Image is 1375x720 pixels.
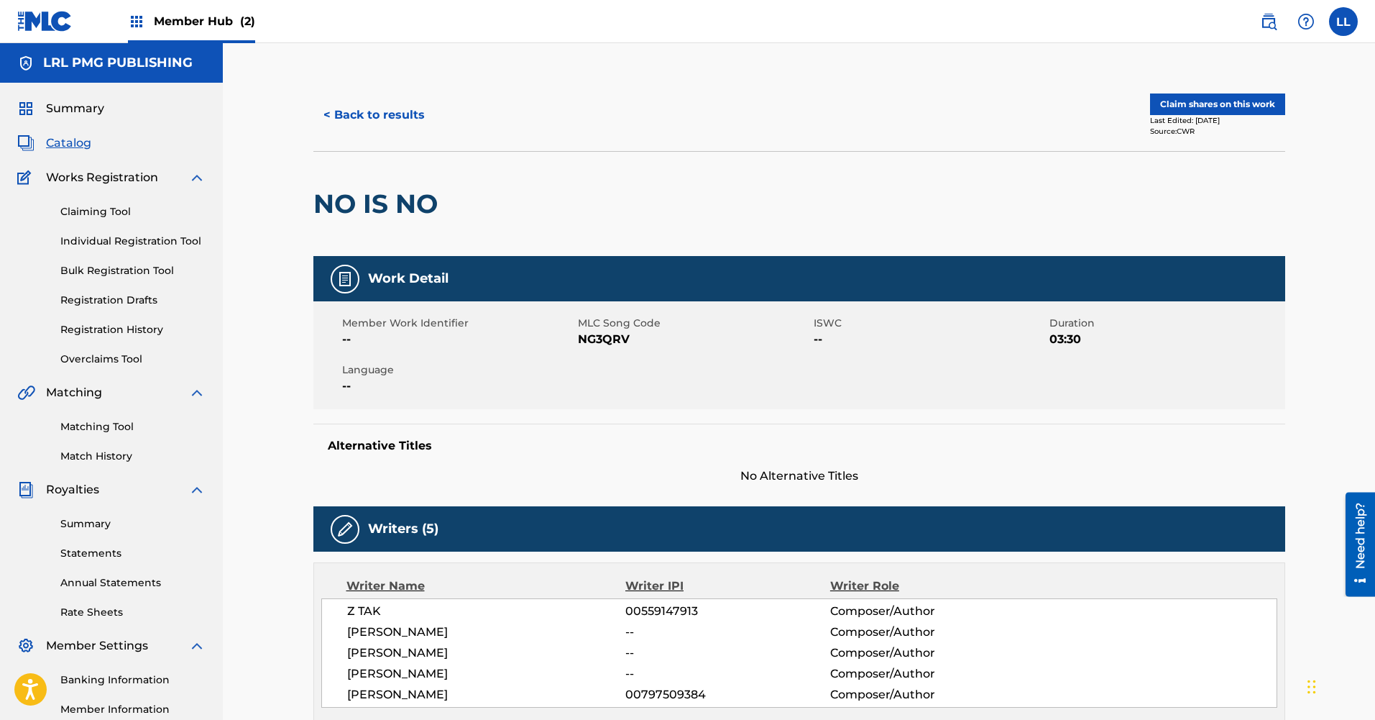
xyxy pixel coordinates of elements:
[188,384,206,401] img: expand
[625,578,830,595] div: Writer IPI
[830,646,935,660] span: Composer/Author
[814,331,1046,348] span: --
[60,419,206,434] a: Matching Tool
[346,578,626,595] div: Writer Name
[60,546,206,561] a: Statements
[60,516,206,532] a: Summary
[46,384,102,401] span: Matching
[60,322,206,337] a: Registration History
[17,135,35,152] img: Catalog
[830,688,935,701] span: Composer/Author
[1150,94,1285,115] button: Claim shares on this work
[1254,7,1283,36] a: Public Search
[17,135,91,152] a: CatalogCatalog
[368,521,438,537] h5: Writers (5)
[1049,316,1282,331] span: Duration
[188,169,206,186] img: expand
[830,667,935,680] span: Composer/Author
[1049,331,1282,348] span: 03:30
[188,481,206,498] img: expand
[17,481,35,498] img: Royalties
[154,13,255,29] span: Member Hub
[313,188,445,220] h2: NO IS NO
[830,578,1016,595] div: Writer Role
[578,331,810,348] span: NG3QRV
[43,55,193,71] h5: LRL PMG PUBLISHING
[342,363,574,378] span: Language
[625,646,634,660] span: --
[60,352,206,367] a: Overclaims Tool
[60,234,206,249] a: Individual Registration Tool
[188,637,206,655] img: expand
[347,688,448,701] span: [PERSON_NAME]
[1307,665,1316,708] div: Drag
[60,293,206,308] a: Registration Drafts
[342,378,574,395] span: --
[1150,126,1285,137] div: Source: CWR
[1297,13,1315,30] img: help
[347,667,448,680] span: [PERSON_NAME]
[60,263,206,278] a: Bulk Registration Tool
[46,100,104,117] span: Summary
[328,439,1271,453] h5: Alternative Titles
[17,169,36,186] img: Works Registration
[17,637,35,655] img: Member Settings
[60,702,206,717] a: Member Information
[342,316,574,331] span: Member Work Identifier
[625,625,634,639] span: --
[17,100,35,117] img: Summary
[336,521,354,538] img: Writers
[60,673,206,688] a: Banking Information
[347,625,448,639] span: [PERSON_NAME]
[1260,13,1277,30] img: search
[830,625,935,639] span: Composer/Author
[1303,651,1375,720] iframe: Chat Widget
[60,575,206,591] a: Annual Statements
[1329,7,1358,36] div: User Menu
[17,11,73,32] img: MLC Logo
[625,667,634,680] span: --
[60,449,206,464] a: Match History
[347,604,381,618] span: Z TAK
[240,14,255,28] span: (2)
[1150,115,1285,126] div: Last Edited: [DATE]
[128,13,145,30] img: Top Rightsholders
[336,270,354,288] img: Work Detail
[46,637,148,655] span: Member Settings
[313,468,1285,485] span: No Alternative Titles
[814,316,1046,331] span: ISWC
[578,316,810,331] span: MLC Song Code
[60,605,206,620] a: Rate Sheets
[17,55,35,72] img: Accounts
[342,331,574,348] span: --
[625,688,706,701] span: 00797509384
[347,646,448,660] span: [PERSON_NAME]
[625,604,698,618] span: 00559147913
[830,604,935,618] span: Composer/Author
[313,97,435,133] button: < Back to results
[17,100,104,117] a: SummarySummary
[17,384,35,401] img: Matching
[46,481,99,498] span: Royalties
[60,204,206,219] a: Claiming Tool
[46,135,91,152] span: Catalog
[46,169,158,186] span: Works Registration
[16,10,35,76] div: Need help?
[1335,492,1375,596] iframe: Resource Center
[368,270,449,287] h5: Work Detail
[1292,7,1320,36] div: Help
